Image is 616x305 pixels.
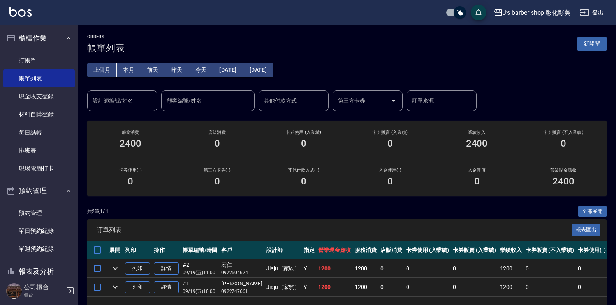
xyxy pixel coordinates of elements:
h2: 卡券販賣 (入業績) [356,130,424,135]
button: 報表匯出 [572,224,601,236]
a: 打帳單 [3,51,75,69]
td: 1200 [498,259,524,278]
img: Logo [9,7,32,17]
p: 0922747661 [221,288,262,295]
button: 本月 [117,63,141,77]
a: 現金收支登錄 [3,87,75,105]
h2: 第三方卡券(-) [183,168,251,173]
button: 上個月 [87,63,117,77]
th: 客戶 [219,241,264,259]
td: 0 [404,259,451,278]
a: 詳情 [154,262,179,275]
h3: 2400 [553,176,574,187]
h2: 入金儲值 [443,168,510,173]
div: [PERSON_NAME] [221,280,262,288]
button: J’s barber shop 彰化彰美 [490,5,574,21]
button: expand row [109,262,121,274]
td: Jiaju（家駒） [264,278,302,296]
td: 0 [524,259,576,278]
th: 營業現金應收 [316,241,353,259]
p: 共 2 筆, 1 / 1 [87,208,109,215]
h2: 卡券使用(-) [97,168,164,173]
th: 服務消費 [353,241,378,259]
a: 報表匯出 [572,226,601,233]
h5: 公司櫃台 [24,284,63,291]
td: Y [302,259,317,278]
div: 宏仁 [221,261,262,269]
h3: 0 [301,176,306,187]
h2: 其他付款方式(-) [270,168,338,173]
td: 1200 [353,259,378,278]
a: 單日預約紀錄 [3,222,75,240]
th: 設計師 [264,241,302,259]
h2: 卡券販賣 (不入業績) [530,130,597,135]
td: 1200 [316,259,353,278]
a: 材料自購登錄 [3,105,75,123]
img: Person [6,283,22,299]
a: 詳情 [154,281,179,293]
p: 09/19 (五) 10:00 [183,288,217,295]
button: 報表及分析 [3,261,75,282]
th: 卡券使用 (入業績) [404,241,451,259]
th: 列印 [123,241,152,259]
p: 櫃台 [24,291,63,298]
button: 預約管理 [3,181,75,201]
button: [DATE] [213,63,243,77]
button: 前天 [141,63,165,77]
p: 0972604624 [221,269,262,276]
div: J’s barber shop 彰化彰美 [503,8,570,18]
h2: 卡券使用 (入業績) [270,130,338,135]
td: Y [302,278,317,296]
a: 每日結帳 [3,124,75,142]
a: 單週預約紀錄 [3,240,75,258]
h3: 0 [215,176,220,187]
th: 展開 [107,241,123,259]
td: 0 [404,278,451,296]
h2: 入金使用(-) [356,168,424,173]
td: 0 [378,259,404,278]
button: 全部展開 [578,206,607,218]
th: 指定 [302,241,317,259]
a: 預約管理 [3,204,75,222]
td: Jiaju（家駒） [264,259,302,278]
a: 現場電腦打卡 [3,160,75,177]
h3: 2400 [120,138,141,149]
td: 1200 [316,278,353,296]
p: 09/19 (五) 11:00 [183,269,217,276]
th: 帳單編號/時間 [181,241,219,259]
td: 0 [378,278,404,296]
h3: 0 [215,138,220,149]
button: expand row [109,281,121,293]
button: 櫃檯作業 [3,28,75,48]
button: 新開單 [577,37,607,51]
h2: ORDERS [87,34,125,39]
button: [DATE] [243,63,273,77]
a: 帳單列表 [3,69,75,87]
h3: 0 [128,176,133,187]
th: 店販消費 [378,241,404,259]
h3: 0 [301,138,306,149]
button: 列印 [125,262,150,275]
h3: 2400 [466,138,488,149]
td: 0 [576,278,608,296]
th: 卡券使用(-) [576,241,608,259]
td: 0 [451,259,498,278]
h3: 服務消費 [97,130,164,135]
td: 0 [524,278,576,296]
a: 新開單 [577,40,607,47]
td: 1200 [353,278,378,296]
td: #2 [181,259,219,278]
th: 卡券販賣 (不入業績) [524,241,576,259]
td: 1200 [498,278,524,296]
td: 0 [451,278,498,296]
button: save [471,5,486,20]
h2: 業績收入 [443,130,510,135]
button: 登出 [577,5,607,20]
h3: 0 [387,138,393,149]
h3: 0 [561,138,566,149]
button: 昨天 [165,63,189,77]
td: 0 [576,259,608,278]
h3: 0 [474,176,480,187]
a: 排班表 [3,142,75,160]
h3: 0 [387,176,393,187]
